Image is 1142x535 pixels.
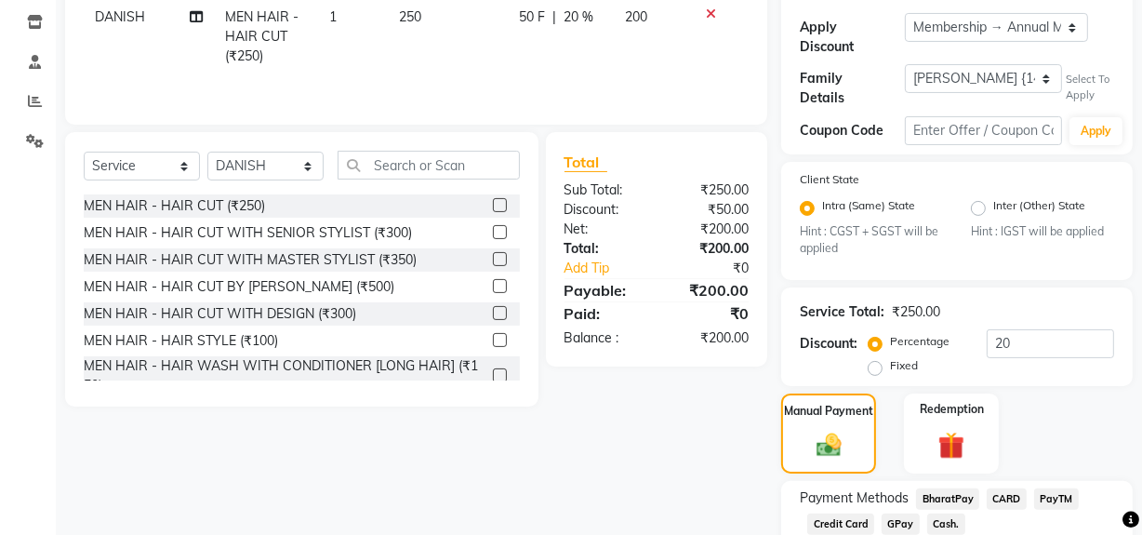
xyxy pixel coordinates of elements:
[551,220,657,239] div: Net:
[800,121,905,140] div: Coupon Code
[551,279,657,301] div: Payable:
[800,69,905,108] div: Family Details
[329,8,337,25] span: 1
[519,7,545,27] span: 50 F
[84,250,417,270] div: MEN HAIR - HAIR CUT WITH MASTER STYLIST (₹350)
[657,200,763,220] div: ₹50.00
[551,200,657,220] div: Discount:
[800,302,884,322] div: Service Total:
[564,153,607,172] span: Total
[890,333,949,350] label: Percentage
[551,239,657,259] div: Total:
[657,239,763,259] div: ₹200.00
[551,181,657,200] div: Sub Total:
[657,181,763,200] div: ₹250.00
[807,514,874,535] span: Credit Card
[800,334,857,354] div: Discount:
[551,302,657,325] div: Paid:
[95,8,145,25] span: DANISH
[822,197,915,220] label: Intra (Same) State
[625,8,647,25] span: 200
[993,197,1085,220] label: Inter (Other) State
[905,116,1062,145] input: Enter Offer / Coupon Code
[657,302,763,325] div: ₹0
[1034,488,1079,510] span: PayTM
[800,171,859,188] label: Client State
[971,223,1114,240] small: Hint : IGST will be applied
[1066,72,1114,103] div: Select To Apply
[674,259,763,278] div: ₹0
[551,259,674,278] a: Add Tip
[657,328,763,348] div: ₹200.00
[890,357,918,374] label: Fixed
[84,331,278,351] div: MEN HAIR - HAIR STYLE (₹100)
[84,196,265,216] div: MEN HAIR - HAIR CUT (₹250)
[564,7,593,27] span: 20 %
[784,403,873,420] label: Manual Payment
[84,356,485,395] div: MEN HAIR - HAIR WASH WITH CONDITIONER [LONG HAIR] (₹150)
[552,7,556,27] span: |
[987,488,1027,510] span: CARD
[84,223,412,243] div: MEN HAIR - HAIR CUT WITH SENIOR STYLIST (₹300)
[800,223,943,258] small: Hint : CGST + SGST will be applied
[657,220,763,239] div: ₹200.00
[84,277,394,297] div: MEN HAIR - HAIR CUT BY [PERSON_NAME] (₹500)
[800,488,909,508] span: Payment Methods
[657,279,763,301] div: ₹200.00
[1069,117,1122,145] button: Apply
[930,429,973,461] img: _gift.svg
[892,302,940,322] div: ₹250.00
[916,488,979,510] span: BharatPay
[551,328,657,348] div: Balance :
[809,431,849,460] img: _cash.svg
[84,304,356,324] div: MEN HAIR - HAIR CUT WITH DESIGN (₹300)
[927,514,965,535] span: Cash.
[225,8,299,64] span: MEN HAIR - HAIR CUT (₹250)
[920,401,984,418] label: Redemption
[338,151,520,180] input: Search or Scan
[882,514,920,535] span: GPay
[399,8,421,25] span: 250
[800,18,905,57] div: Apply Discount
